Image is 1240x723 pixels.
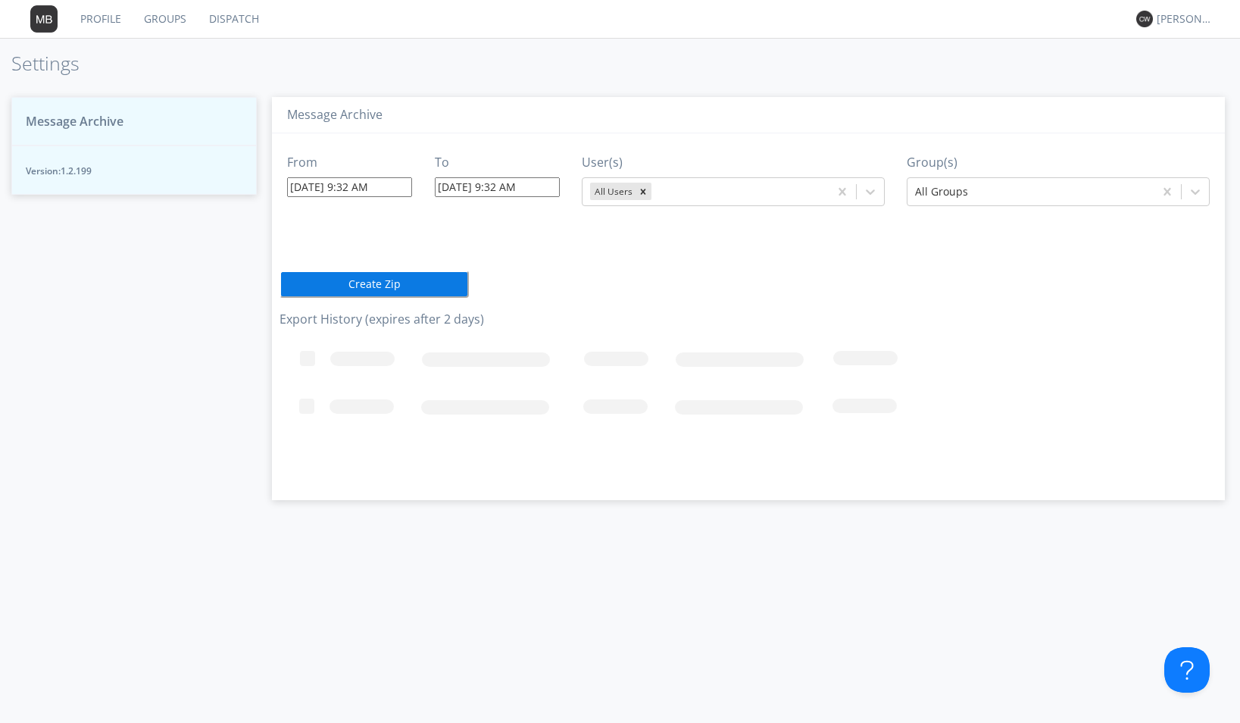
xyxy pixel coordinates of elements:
[26,113,123,130] span: Message Archive
[30,5,58,33] img: 373638.png
[635,183,651,200] div: Remove All Users
[582,156,885,170] h3: User(s)
[1164,647,1210,693] iframe: Toggle Customer Support
[280,271,469,298] button: Create Zip
[287,108,1210,122] h3: Message Archive
[11,146,257,195] button: Version:1.2.199
[287,156,412,170] h3: From
[435,156,560,170] h3: To
[280,313,1217,327] h3: Export History (expires after 2 days)
[907,156,1210,170] h3: Group(s)
[590,183,635,200] div: All Users
[1136,11,1153,27] img: 373638.png
[1157,11,1213,27] div: [PERSON_NAME] *
[11,97,257,146] button: Message Archive
[26,164,242,177] span: Version: 1.2.199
